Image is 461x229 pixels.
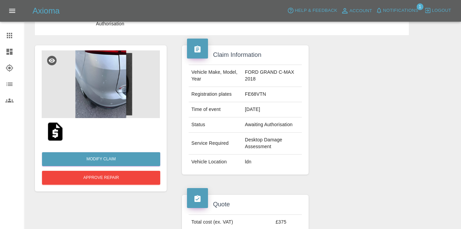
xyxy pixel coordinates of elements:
[4,3,20,19] button: Open drawer
[189,133,242,155] td: Service Required
[189,102,242,117] td: Time of event
[189,117,242,133] td: Status
[242,102,302,117] td: [DATE]
[242,133,302,155] td: Desktop Damage Assessment
[339,5,374,16] a: Account
[187,200,303,209] h4: Quote
[33,5,60,16] h5: Axioma
[383,7,418,15] span: Notifications
[374,5,420,16] button: Notifications
[44,121,66,142] img: original/9257272f-6e56-485a-929e-c01bc15c98b4
[189,87,242,102] td: Registration plates
[286,5,339,16] button: Help & Feedback
[242,117,302,133] td: Awaiting Authorisation
[242,87,302,102] td: FE68VTN
[189,155,242,169] td: Vehicle Location
[242,155,302,169] td: ldn
[42,171,160,185] button: Approve Repair
[417,3,423,10] span: 1
[42,152,160,166] a: Modify Claim
[187,50,303,60] h4: Claim Information
[189,65,242,87] td: Vehicle Make, Model, Year
[423,5,453,16] button: Logout
[295,7,337,15] span: Help & Feedback
[350,7,372,15] span: Account
[242,65,302,87] td: FORD GRAND C-MAX 2018
[432,7,451,15] span: Logout
[42,50,160,118] img: cde8beed-c7dc-49bf-bb29-aa212792a59d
